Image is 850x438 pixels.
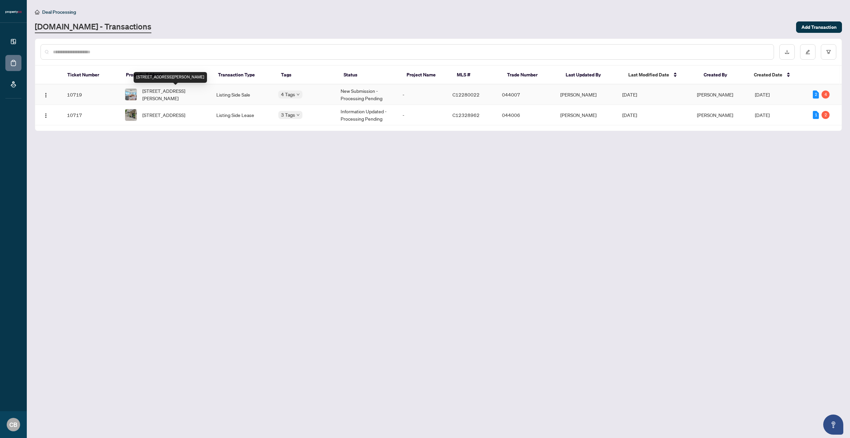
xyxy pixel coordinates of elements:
[9,420,17,429] span: CB
[335,84,398,105] td: New Submission - Processing Pending
[335,105,398,125] td: Information Updated - Processing Pending
[813,111,819,119] div: 1
[296,113,300,117] span: down
[452,91,480,98] span: C12280022
[697,112,733,118] span: [PERSON_NAME]
[755,91,770,98] span: [DATE]
[35,21,151,33] a: [DOMAIN_NAME] - Transactions
[826,50,831,54] span: filter
[134,72,207,83] div: [STREET_ADDRESS][PERSON_NAME]
[821,44,836,60] button: filter
[497,105,555,125] td: 044006
[142,87,205,102] span: [STREET_ADDRESS][PERSON_NAME]
[622,91,637,98] span: [DATE]
[281,111,295,119] span: 3 Tags
[41,89,51,100] button: Logo
[276,66,339,84] th: Tags
[125,109,137,121] img: thumbnail-img
[43,113,49,118] img: Logo
[43,92,49,98] img: Logo
[213,66,276,84] th: Transaction Type
[560,66,623,84] th: Last Updated By
[555,84,617,105] td: [PERSON_NAME]
[779,44,795,60] button: download
[211,84,273,105] td: Listing Side Sale
[451,66,502,84] th: MLS #
[822,90,830,99] div: 4
[796,21,842,33] button: Add Transaction
[805,50,810,54] span: edit
[785,50,789,54] span: download
[628,71,669,78] span: Last Modified Date
[754,71,782,78] span: Created Date
[698,66,749,84] th: Created By
[502,66,560,84] th: Trade Number
[296,93,300,96] span: down
[142,111,185,119] span: [STREET_ADDRESS]
[211,105,273,125] td: Listing Side Lease
[823,415,843,435] button: Open asap
[62,84,120,105] td: 10719
[401,66,451,84] th: Project Name
[813,90,819,99] div: 2
[42,9,76,15] span: Deal Processing
[497,84,555,105] td: 044007
[697,91,733,98] span: [PERSON_NAME]
[41,110,51,120] button: Logo
[397,105,447,125] td: -
[35,10,40,14] span: home
[5,10,21,14] img: logo
[623,66,698,84] th: Last Modified Date
[62,105,120,125] td: 10717
[125,89,137,100] img: thumbnail-img
[397,84,447,105] td: -
[281,90,295,98] span: 4 Tags
[801,22,837,33] span: Add Transaction
[62,66,121,84] th: Ticket Number
[749,66,807,84] th: Created Date
[822,111,830,119] div: 2
[800,44,816,60] button: edit
[555,105,617,125] td: [PERSON_NAME]
[755,112,770,118] span: [DATE]
[622,112,637,118] span: [DATE]
[452,112,480,118] span: C12328962
[121,66,213,84] th: Property Address
[338,66,401,84] th: Status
